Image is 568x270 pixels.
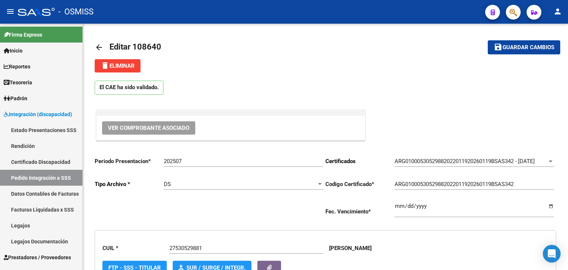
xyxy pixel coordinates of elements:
span: DS [164,181,171,188]
span: Reportes [4,63,30,71]
mat-icon: delete [101,61,109,70]
span: Firma Express [4,31,42,39]
p: [PERSON_NAME] [329,244,372,252]
span: Tesorería [4,78,32,87]
span: Eliminar [101,63,135,69]
mat-icon: save [494,43,503,51]
p: Tipo Archivo * [95,180,164,188]
mat-icon: arrow_back [95,43,104,52]
span: Prestadores / Proveedores [4,253,71,261]
span: Integración (discapacidad) [4,110,72,118]
p: CUIL * [102,244,169,252]
p: Periodo Presentacion [95,157,164,165]
span: Guardar cambios [503,44,554,51]
mat-icon: person [553,7,562,16]
p: Certificados [325,157,395,165]
p: Codigo Certificado [325,180,395,188]
div: Open Intercom Messenger [543,245,561,263]
span: - OSMISS [58,4,94,20]
p: Fec. Vencimiento [325,207,395,216]
button: Ver Comprobante Asociado [102,121,195,135]
span: Padrón [4,94,27,102]
button: Guardar cambios [488,40,560,54]
button: Eliminar [95,59,141,72]
span: Editar 108640 [109,42,161,51]
p: El CAE ha sido validado. [95,81,163,95]
span: Ver Comprobante Asociado [108,125,189,131]
span: ARG01000530529882022011920260119BSAS342 - [DATE] [395,158,535,165]
mat-icon: menu [6,7,15,16]
span: Inicio [4,47,23,55]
